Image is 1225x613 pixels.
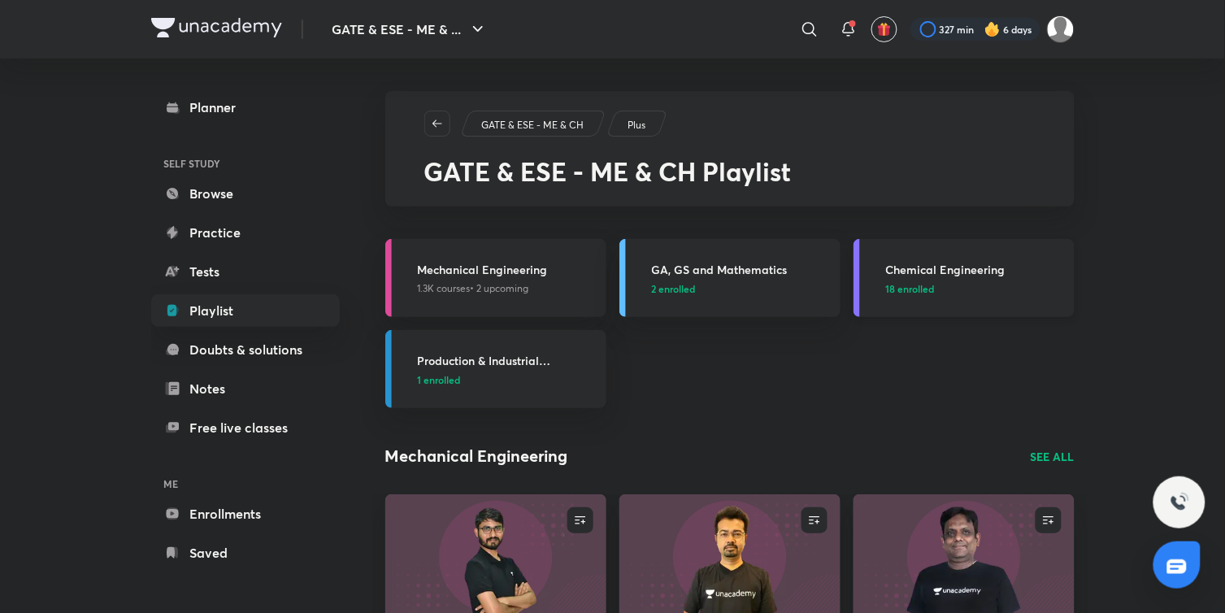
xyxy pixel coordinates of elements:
img: streak [984,21,1001,37]
a: GATE & ESE - ME & CH [478,118,586,133]
a: Company Logo [151,18,282,41]
h2: Mechanical Engineering [385,444,568,468]
span: 1 enrolled [418,372,461,387]
a: Practice [151,216,340,249]
span: 1.3K courses • 2 upcoming [418,281,529,296]
a: Planner [151,91,340,124]
h6: ME [151,470,340,498]
a: Chemical Engineering18 enrolled [854,239,1075,317]
button: GATE & ESE - ME & ... [323,13,497,46]
a: SEE ALL [1031,448,1075,465]
a: GA, GS and Mathematics2 enrolled [619,239,841,317]
span: 18 enrolled [886,281,935,296]
span: 2 enrolled [652,281,696,296]
a: Mechanical Engineering1.3K courses• 2 upcoming [385,239,606,317]
a: Plus [624,118,648,133]
a: Saved [151,537,340,569]
h6: SELF STUDY [151,150,340,177]
a: Production & Industrial Engineering1 enrolled [385,330,606,408]
h3: GA, GS and Mathematics [652,261,831,278]
a: Tests [151,255,340,288]
h3: Chemical Engineering [886,261,1065,278]
a: Doubts & solutions [151,333,340,366]
h3: Production & Industrial Engineering [418,352,597,369]
a: Free live classes [151,411,340,444]
p: Plus [628,118,645,133]
button: avatar [871,16,897,42]
a: Playlist [151,294,340,327]
a: Notes [151,372,340,405]
h3: Mechanical Engineering [418,261,597,278]
a: Enrollments [151,498,340,530]
img: Company Logo [151,18,282,37]
a: Browse [151,177,340,210]
img: avatar [877,22,892,37]
span: GATE & ESE - ME & CH Playlist [424,154,792,189]
img: Sujay Saha [1047,15,1075,43]
p: GATE & ESE - ME & CH [481,118,584,133]
img: ttu [1170,493,1189,512]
